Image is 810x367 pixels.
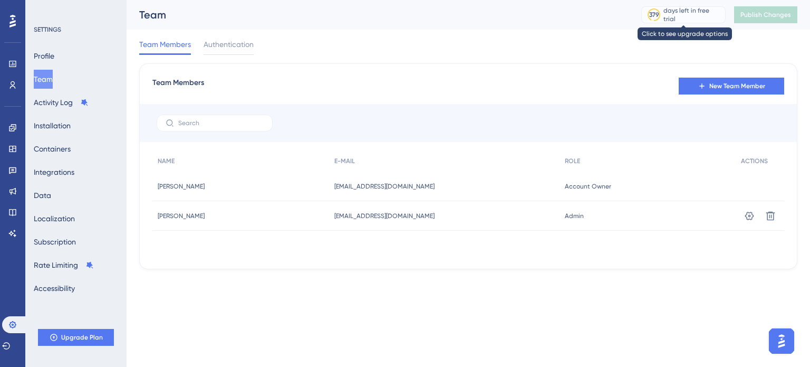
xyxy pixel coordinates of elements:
[34,25,119,34] div: SETTINGS
[61,333,103,342] span: Upgrade Plan
[34,209,75,228] button: Localization
[734,6,797,23] button: Publish Changes
[740,11,791,19] span: Publish Changes
[34,163,74,182] button: Integrations
[679,78,784,95] button: New Team Member
[34,232,76,251] button: Subscription
[766,325,797,357] iframe: UserGuiding AI Assistant Launcher
[34,70,53,89] button: Team
[334,182,435,191] span: [EMAIL_ADDRESS][DOMAIN_NAME]
[565,212,584,220] span: Admin
[334,157,355,165] span: E-MAIL
[38,329,114,346] button: Upgrade Plan
[649,11,659,19] div: 379
[34,93,89,112] button: Activity Log
[34,186,51,205] button: Data
[158,212,205,220] span: [PERSON_NAME]
[565,157,580,165] span: ROLE
[158,157,175,165] span: NAME
[204,38,254,51] span: Authentication
[34,256,94,275] button: Rate Limiting
[152,77,204,96] span: Team Members
[663,6,722,23] div: days left in free trial
[741,157,768,165] span: ACTIONS
[34,139,71,158] button: Containers
[158,182,205,191] span: [PERSON_NAME]
[565,182,611,191] span: Account Owner
[34,46,54,65] button: Profile
[178,119,264,127] input: Search
[334,212,435,220] span: [EMAIL_ADDRESS][DOMAIN_NAME]
[34,116,71,135] button: Installation
[709,82,765,90] span: New Team Member
[139,38,191,51] span: Team Members
[34,279,75,298] button: Accessibility
[139,7,615,22] div: Team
